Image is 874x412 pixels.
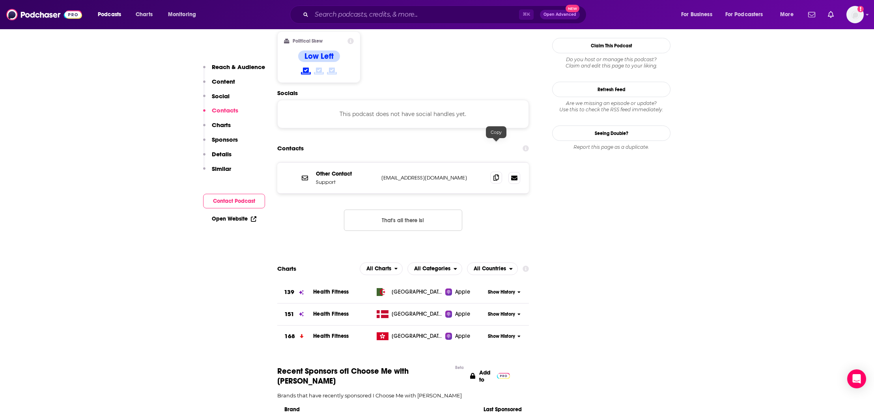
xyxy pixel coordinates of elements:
[203,194,265,208] button: Contact Podcast
[846,6,864,23] button: Show profile menu
[486,289,523,296] button: Show History
[488,289,515,296] span: Show History
[540,10,580,19] button: Open AdvancedNew
[162,8,206,21] button: open menu
[407,262,462,275] button: open menu
[486,311,523,318] button: Show History
[847,369,866,388] div: Open Intercom Messenger
[316,179,375,185] p: Support
[212,165,231,172] p: Similar
[297,6,594,24] div: Search podcasts, credits, & more...
[552,125,670,141] a: Seeing Double?
[168,9,196,20] span: Monitoring
[805,8,818,21] a: Show notifications dropdown
[780,9,794,20] span: More
[552,56,670,69] div: Claim and edit this page to your liking.
[467,262,518,275] h2: Countries
[374,332,446,340] a: [GEOGRAPHIC_DATA]
[445,332,485,340] a: Apple
[519,9,534,20] span: ⌘ K
[775,8,803,21] button: open menu
[212,92,230,100] p: Social
[488,333,515,340] span: Show History
[203,107,238,121] button: Contacts
[313,333,349,339] a: Health Fitness
[414,266,450,272] span: All Categories
[277,265,296,272] h2: Charts
[344,210,462,231] button: Nothing here.
[312,8,519,21] input: Search podcasts, credits, & more...
[552,56,670,63] span: Do you host or manage this podcast?
[392,310,443,318] span: Denmark
[381,174,484,181] p: [EMAIL_ADDRESS][DOMAIN_NAME]
[212,215,256,222] a: Open Website
[497,373,510,379] img: Pro Logo
[455,365,464,370] div: Beta
[552,100,670,113] div: Are we missing an episode or update? Use this to check the RSS feed immediately.
[284,332,295,341] h3: 168
[212,63,265,71] p: Reach & Audience
[277,141,304,156] h2: Contacts
[486,126,506,138] div: Copy
[857,6,864,12] svg: Add a profile image
[374,288,446,296] a: [GEOGRAPHIC_DATA]
[720,8,775,21] button: open menu
[566,5,580,12] span: New
[277,303,313,325] a: 151
[455,310,470,318] span: Apple
[203,78,235,92] button: Content
[470,366,510,386] a: Add to
[445,310,485,318] a: Apple
[304,51,334,61] h4: Low Left
[474,266,506,272] span: All Countries
[360,262,403,275] h2: Platforms
[488,311,515,318] span: Show History
[486,333,523,340] button: Show History
[98,9,121,20] span: Podcasts
[676,8,722,21] button: open menu
[552,82,670,97] button: Refresh Feed
[212,78,235,85] p: Content
[316,170,375,177] p: Other Contact
[725,9,763,20] span: For Podcasters
[203,136,238,150] button: Sponsors
[552,144,670,150] div: Report this page as a duplicate.
[825,8,837,21] a: Show notifications dropdown
[467,262,518,275] button: open menu
[212,121,231,129] p: Charts
[203,63,265,78] button: Reach & Audience
[293,38,323,44] h2: Political Skew
[681,9,712,20] span: For Business
[92,8,131,21] button: open menu
[212,150,232,158] p: Details
[6,7,82,22] img: Podchaser - Follow, Share and Rate Podcasts
[212,136,238,143] p: Sponsors
[846,6,864,23] span: Logged in as TeszlerPR
[212,107,238,114] p: Contacts
[277,89,529,97] h2: Socials
[552,38,670,53] button: Claim This Podcast
[479,369,493,383] p: Add to
[392,332,443,340] span: Hong Kong
[313,288,349,295] a: Health Fitness
[846,6,864,23] img: User Profile
[284,310,294,319] h3: 151
[203,92,230,107] button: Social
[455,288,470,296] span: Apple
[366,266,391,272] span: All Charts
[203,150,232,165] button: Details
[445,288,485,296] a: Apple
[203,121,231,136] button: Charts
[277,366,451,386] span: Recent Sponsors of I Choose Me with [PERSON_NAME]
[131,8,157,21] a: Charts
[284,288,294,297] h3: 139
[313,311,349,317] a: Health Fitness
[277,326,313,347] a: 168
[277,392,529,399] p: Brands that have recently sponsored I Choose Me with [PERSON_NAME]
[277,281,313,303] a: 139
[203,165,231,180] button: Similar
